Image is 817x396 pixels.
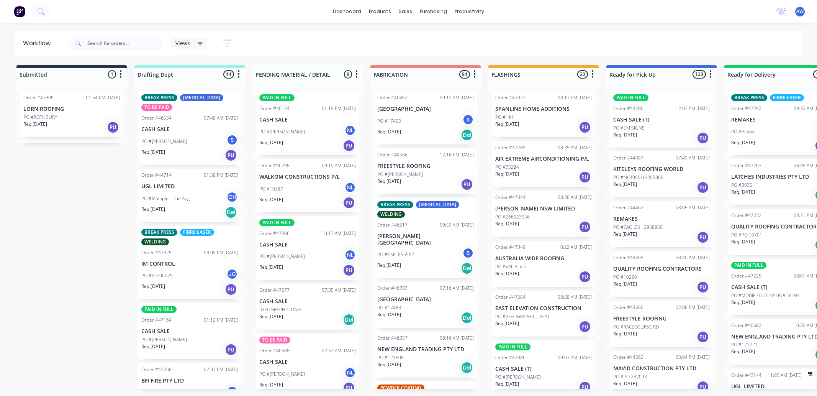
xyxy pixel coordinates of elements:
[138,303,241,359] div: PAID IN FULLOrder #4716401:12 PM [DATE]CASH SALEPO #[PERSON_NAME]Req.[DATE]PU
[395,6,416,17] div: sales
[676,304,710,311] div: 02:08 PM [DATE]
[731,105,761,112] div: Order #47292
[613,125,645,131] p: PO #EM SIGNS
[495,313,549,320] p: PO #[GEOGRAPHIC_DATA]
[731,162,761,169] div: Order #47203
[613,274,637,281] p: PO #10290
[204,249,238,256] div: 03:09 PM [DATE]
[613,174,663,181] p: PO #NC405016/205806
[374,91,477,145] div: Order #4645209:12 AM [DATE][GEOGRAPHIC_DATA]PO #17453SReq.[DATE]Del
[256,284,359,330] div: Order #4727707:35 AM [DATE]CASH SALE[GEOGRAPHIC_DATA]Req.[DATE]Del
[613,166,710,173] p: KITELEYS ROOFING WORLD
[204,366,238,373] div: 02:37 PM [DATE]
[613,330,637,337] p: Req. [DATE]
[492,141,595,187] div: Order #4728508:35 AM [DATE]AIR EXTREME AIRCONDITIONING P/LPO #73284Req.[DATE]PU
[141,261,238,267] p: IM CONTROL
[613,354,643,361] div: Order #44562
[141,328,238,335] p: CASH SALE
[226,268,238,280] div: JC
[770,94,804,101] div: FIBRE LASER
[20,91,123,137] div: Order #4730501:54 PM [DATE]LORN ROOFINGPO #ROTHBURYReq.[DATE]PU
[259,359,356,365] p: CASH SALE
[377,128,401,135] p: Req. [DATE]
[138,226,241,299] div: BREAK PRESSFIBRE LASERWELDINGOrder #4732503:09 PM [DATE]IM CONTROLPO #PO-00075JCReq.[DATE]PU
[141,272,173,279] p: PO #PO-00075
[610,91,713,148] div: PAID IN FULLOrder #4428612:03 PM [DATE]CASH SALE (T)PO #EM SIGNSReq.[DATE]PU
[495,220,519,227] p: Req. [DATE]
[768,372,802,379] div: 11:05 AM [DATE]
[141,94,177,101] div: BREAK PRESS
[343,314,355,326] div: Del
[141,126,238,133] p: CASH SALE
[259,381,283,388] p: Req. [DATE]
[440,222,474,228] div: 09:53 AM [DATE]
[613,204,643,211] div: Order #44462
[377,285,408,292] div: Order #46703
[610,251,713,297] div: Order #4446508:40 AM [DATE]QUALITY ROOFING CONTRACTORSPO #10290Req.[DATE]PU
[23,94,54,101] div: Order #47305
[141,336,187,343] p: PO #[PERSON_NAME]
[259,230,290,237] div: Order #47006
[613,216,710,222] p: REMAKES
[259,242,356,248] p: CASH SALE
[697,181,709,194] div: PU
[377,296,474,303] p: [GEOGRAPHIC_DATA]
[259,337,290,343] div: TO BE PAID
[731,232,762,238] p: PO #PO 10701
[416,201,459,208] div: [MEDICAL_DATA]
[374,198,477,278] div: BREAK PRESS[MEDICAL_DATA]WELDINGOrder #4621709:53 AM [DATE][PERSON_NAME][GEOGRAPHIC_DATA]PO #EMC ...
[731,322,761,329] div: Order #46682
[377,222,408,228] div: Order #46217
[579,271,591,283] div: PU
[259,128,305,135] p: PO #[PERSON_NAME]
[141,104,172,111] div: TO BE PAID
[138,169,241,222] div: Order #4471401:58 PM [DATE]UGL LIMITEDPO #Multiple - Due AugCHReq.[DATE]Del
[462,247,474,259] div: S
[225,343,237,356] div: PU
[558,144,592,151] div: 08:35 AM [DATE]
[377,151,408,158] div: Order #46566
[344,182,356,193] div: NL
[377,335,408,342] div: Order #46357
[495,354,526,361] div: Order #47346
[461,262,473,274] div: Del
[204,115,238,122] div: 07:48 AM [DATE]
[613,131,637,138] p: Req. [DATE]
[697,231,709,243] div: PU
[259,347,290,354] div: Order #46608
[377,251,414,258] p: PO #EMC 855582
[225,149,237,161] div: PU
[377,233,474,246] p: [PERSON_NAME][GEOGRAPHIC_DATA]
[731,273,761,279] div: Order #47225
[613,231,637,238] p: Req. [DATE]
[676,254,710,261] div: 08:40 AM [DATE]
[259,94,295,101] div: PAID IN FULL
[495,171,519,177] p: Req. [DATE]
[138,91,241,165] div: BREAK PRESS[MEDICAL_DATA]TO BE PAIDOrder #4653407:48 AM [DATE]CASH SALEPO #[PERSON_NAME]SReq.[DAT...
[613,181,637,188] p: Req. [DATE]
[256,159,359,212] div: Order #4679809:19 AM [DATE]WALKOM CONSTRUCTIONS P/LPO #10267NLReq.[DATE]PU
[226,191,238,203] div: CH
[377,163,474,169] p: FREESTYLE ROOFING
[259,139,283,146] p: Req. [DATE]
[495,381,519,388] p: Req. [DATE]
[613,373,647,380] p: PO #PO 232093
[613,324,659,330] p: PO #RACECOURSE RD
[175,39,190,47] span: Views
[377,106,474,112] p: [GEOGRAPHIC_DATA]
[613,105,643,112] div: Order #44286
[329,6,365,17] a: dashboard
[495,294,526,301] div: Order #47284
[610,201,713,247] div: Order #4446208:05 AM [DATE]REMAKESPO #EAGLES - 2958850Req.[DATE]PU
[141,206,165,213] p: Req. [DATE]
[87,36,163,51] input: Search for orders...
[613,304,643,311] div: Order #44560
[613,94,648,101] div: PAID IN FULL
[23,106,120,112] p: LORN ROOFING
[23,114,57,121] p: PO #ROTHBURY
[579,381,591,393] div: PU
[731,189,755,196] p: Req. [DATE]
[259,219,295,226] div: PAID IN FULL
[579,171,591,183] div: PU
[613,224,663,231] p: PO #EAGLES - 2958850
